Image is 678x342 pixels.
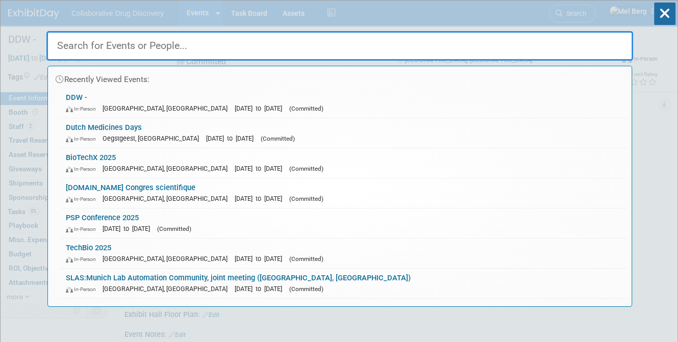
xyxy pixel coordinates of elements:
span: In-Person [66,226,101,232]
span: In-Person [66,136,101,142]
span: (Committed) [261,135,295,142]
input: Search for Events or People... [46,31,633,61]
span: [DATE] to [DATE] [235,285,287,293]
span: (Committed) [289,105,323,112]
span: [DATE] to [DATE] [206,135,259,142]
span: [GEOGRAPHIC_DATA], [GEOGRAPHIC_DATA] [103,195,233,202]
a: DDW - In-Person [GEOGRAPHIC_DATA], [GEOGRAPHIC_DATA] [DATE] to [DATE] (Committed) [61,88,626,118]
span: (Committed) [289,285,323,293]
span: [GEOGRAPHIC_DATA], [GEOGRAPHIC_DATA] [103,255,233,262]
a: PSP Conference 2025 In-Person [DATE] to [DATE] (Committed) [61,208,626,238]
span: In-Person [66,256,101,262]
span: (Committed) [289,255,323,262]
span: In-Person [66,166,101,172]
span: In-Person [66,106,101,112]
a: Dutch Medicines Days In-Person Oegstgeest, [GEOGRAPHIC_DATA] [DATE] to [DATE] (Committed) [61,118,626,148]
a: BioTechX 2025 In-Person [GEOGRAPHIC_DATA], [GEOGRAPHIC_DATA] [DATE] to [DATE] (Committed) [61,148,626,178]
div: Recently Viewed Events: [53,66,626,88]
span: [DATE] to [DATE] [235,104,287,112]
span: (Committed) [289,165,323,172]
span: [GEOGRAPHIC_DATA], [GEOGRAPHIC_DATA] [103,165,233,172]
span: [DATE] to [DATE] [235,195,287,202]
span: Oegstgeest, [GEOGRAPHIC_DATA] [103,135,204,142]
span: In-Person [66,286,101,293]
span: In-Person [66,196,101,202]
span: (Committed) [157,225,191,232]
span: [GEOGRAPHIC_DATA], [GEOGRAPHIC_DATA] [103,104,233,112]
span: (Committed) [289,195,323,202]
span: [DATE] to [DATE] [235,165,287,172]
span: [GEOGRAPHIC_DATA], [GEOGRAPHIC_DATA] [103,285,233,293]
span: [DATE] to [DATE] [235,255,287,262]
a: [DOMAIN_NAME] Congres scientifique In-Person [GEOGRAPHIC_DATA], [GEOGRAPHIC_DATA] [DATE] to [DATE... [61,178,626,208]
span: [DATE] to [DATE] [103,225,155,232]
a: SLAS:Munich Lab Automation Community, joint meeting ([GEOGRAPHIC_DATA], [GEOGRAPHIC_DATA]) In-Per... [61,269,626,298]
a: TechBio 2025 In-Person [GEOGRAPHIC_DATA], [GEOGRAPHIC_DATA] [DATE] to [DATE] (Committed) [61,239,626,268]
